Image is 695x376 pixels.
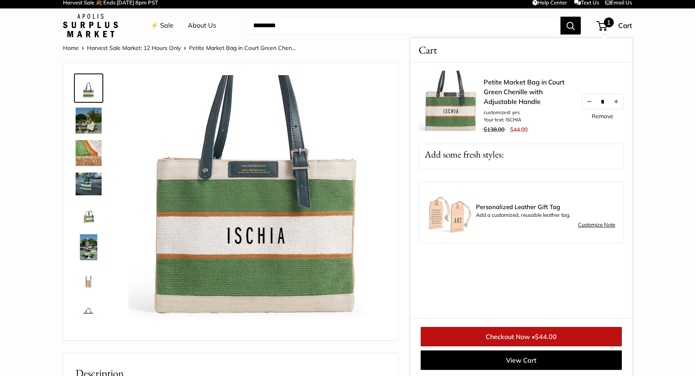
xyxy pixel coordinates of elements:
li: Your text: ISCHIA [484,116,573,123]
a: About Us [188,19,216,32]
a: description_Part of our original Chenille Collection [74,171,103,197]
img: Petite Market Bag in Court Green Chenille with Adjustable Handle [76,202,102,228]
img: description_Our very first Chenille-Jute Market bag [76,75,102,101]
button: Decrease quantity by 1 [582,94,596,109]
img: description_Our very first Chenille-Jute Market bag [419,71,484,136]
a: description_Stamp of authenticity printed on the back [74,298,103,327]
span: Cart [618,21,632,30]
input: Quantity [596,98,609,105]
a: Checkout Now •$44.00 [421,327,622,346]
span: $138.00 [484,126,504,133]
img: description_A close up of our first Chenille Jute Market Bag [76,140,102,166]
a: Petite Market Bag in Court Green Chenille with Adjustable Handle [74,233,103,262]
img: Apolis: Surplus Market [63,14,118,37]
nav: Breadcrumb [63,43,295,53]
img: Petite Market Bag in Court Green Chenille with Adjustable Handle [76,234,102,260]
a: Customize Note [578,220,615,230]
img: customizer-prod [128,75,386,332]
span: Petite Market Bag in Court Green Chen... [189,44,295,52]
span: Cart [419,42,437,58]
li: customized: yes [484,109,573,116]
img: Petite Market Bag in Court Green Chenille with Adjustable Handle [76,267,102,293]
span: $44.00 [510,126,528,133]
a: 1 Cart [597,19,632,32]
a: Harvest Sale Market: 12 Hours Only [87,44,181,52]
a: Remove [592,113,613,119]
p: Add some fresh styles: [419,144,623,165]
a: View Cart [421,350,622,370]
a: Petite Market Bag in Court Green Chenille with Adjustable Handle [74,265,103,294]
a: description_A close up of our first Chenille Jute Market Bag [74,138,103,168]
input: Search... [247,17,560,35]
a: description_Adjustable Handles for whatever mood you are in [74,106,103,135]
img: Luggage Tag [427,190,472,235]
img: description_Part of our original Chenille Collection [76,173,102,195]
span: 1 [604,17,614,27]
a: Petite Market Bag in Court Green Chenille with Adjustable Handle [484,77,573,106]
a: description_Our very first Chenille-Jute Market bag [74,73,103,103]
img: description_Adjustable Handles for whatever mood you are in [76,108,102,134]
span: Personalized Leather Gift Tag [476,204,615,210]
button: Increase quantity by 1 [609,94,623,109]
img: description_Stamp of authenticity printed on the back [76,299,102,325]
a: ⚡️ Sale [150,19,174,32]
span: $44.00 [535,333,557,341]
a: Petite Market Bag in Court Green Chenille with Adjustable Handle [74,200,103,229]
button: Search [560,17,581,35]
a: Home [63,44,79,52]
div: Add a customized, reusable leather tag. [476,204,615,220]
